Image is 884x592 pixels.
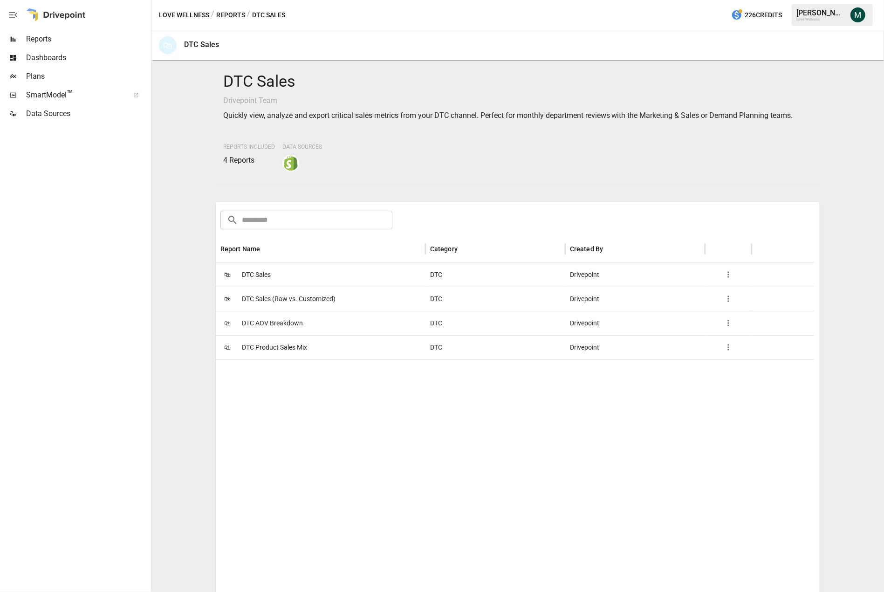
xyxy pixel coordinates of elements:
[727,7,786,24] button: 226Credits
[223,95,813,106] p: Drivepoint Team
[425,311,565,335] div: DTC
[220,268,234,282] span: 🛍
[223,110,813,121] p: Quickly view, analyze and export critical sales metrics from your DTC channel. Perfect for monthl...
[565,335,705,359] div: Drivepoint
[26,52,149,63] span: Dashboards
[570,245,603,253] div: Created By
[425,287,565,311] div: DTC
[216,9,245,21] button: Reports
[261,242,274,255] button: Sort
[223,144,275,150] span: Reports Included
[425,335,565,359] div: DTC
[220,245,260,253] div: Report Name
[159,36,177,54] div: 🛍
[26,34,149,45] span: Reports
[26,89,123,101] span: SmartModel
[565,262,705,287] div: Drivepoint
[242,287,336,311] span: DTC Sales (Raw vs. Customized)
[26,71,149,82] span: Plans
[796,8,845,17] div: [PERSON_NAME]
[67,88,73,100] span: ™
[283,156,298,171] img: shopify
[565,311,705,335] div: Drivepoint
[565,287,705,311] div: Drivepoint
[845,2,871,28] button: Michael Cormack
[745,9,782,21] span: 226 Credits
[26,108,149,119] span: Data Sources
[850,7,865,22] img: Michael Cormack
[211,9,214,21] div: /
[242,263,271,287] span: DTC Sales
[220,340,234,354] span: 🛍
[282,144,322,150] span: Data Sources
[159,9,209,21] button: Love Wellness
[604,242,617,255] button: Sort
[796,17,845,21] div: Love Wellness
[223,155,275,166] p: 4 Reports
[430,245,458,253] div: Category
[220,316,234,330] span: 🛍
[223,72,813,91] h4: DTC Sales
[242,311,303,335] span: DTC AOV Breakdown
[425,262,565,287] div: DTC
[220,292,234,306] span: 🛍
[184,40,219,49] div: DTC Sales
[247,9,250,21] div: /
[459,242,472,255] button: Sort
[242,336,307,359] span: DTC Product Sales Mix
